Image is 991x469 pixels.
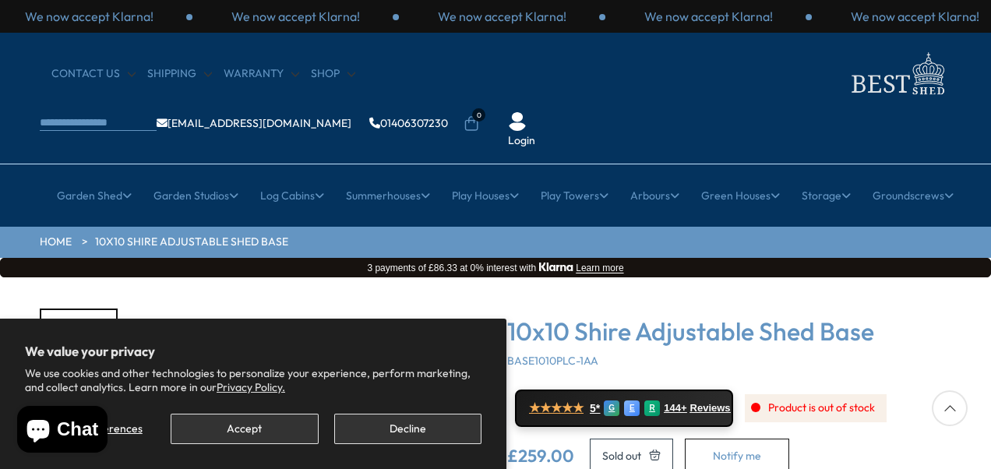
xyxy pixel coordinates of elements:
[604,400,619,416] div: G
[369,118,448,129] a: 01406307230
[153,176,238,215] a: Garden Studios
[515,390,733,427] a: ★★★★★ 5* G E R 144+ Reviews
[664,402,686,414] span: 144+
[25,344,481,359] h2: We value your privacy
[40,309,118,415] div: 1 / 5
[157,118,351,129] a: [EMAIL_ADDRESS][DOMAIN_NAME]
[57,176,132,215] a: Garden Shed
[605,8,812,25] div: 3 / 3
[541,176,608,215] a: Play Towers
[873,176,954,215] a: Groundscrews
[12,406,112,457] inbox-online-store-chat: Shopify online store chat
[507,316,951,346] h3: 10x10 Shire Adjustable Shed Base
[802,176,851,215] a: Storage
[644,400,660,416] div: R
[630,176,679,215] a: Arbours
[602,450,641,461] span: Sold out
[452,176,519,215] a: Play Houses
[464,116,479,132] a: 0
[217,380,285,394] a: Privacy Policy.
[25,8,153,25] p: We now accept Klarna!
[508,133,535,149] a: Login
[25,366,481,394] p: We use cookies and other technologies to personalize your experience, perform marketing, and coll...
[624,400,640,416] div: E
[690,402,731,414] span: Reviews
[334,414,481,444] button: Decline
[399,8,605,25] div: 2 / 3
[51,66,136,82] a: CONTACT US
[231,8,360,25] p: We now accept Klarna!
[644,8,773,25] p: We now accept Klarna!
[260,176,324,215] a: Log Cabins
[472,108,485,122] span: 0
[745,394,887,422] div: Product is out of stock
[851,8,979,25] p: We now accept Klarna!
[507,447,574,464] ins: £259.00
[311,66,355,82] a: Shop
[508,112,527,131] img: User Icon
[529,400,584,415] span: ★★★★★
[95,235,288,250] a: 10x10 Shire Adjustable Shed Base
[147,66,212,82] a: Shipping
[40,235,72,250] a: HOME
[192,8,399,25] div: 1 / 3
[507,354,598,368] span: BASE1010PLC-1AA
[346,176,430,215] a: Summerhouses
[171,414,318,444] button: Accept
[701,176,780,215] a: Green Houses
[224,66,299,82] a: Warranty
[438,8,566,25] p: We now accept Klarna!
[41,310,116,414] img: adjustbaseheighthigh_4ade4dbc-cadb-4cd5-9e55-9a095da95859_200x200.jpg
[842,48,951,99] img: logo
